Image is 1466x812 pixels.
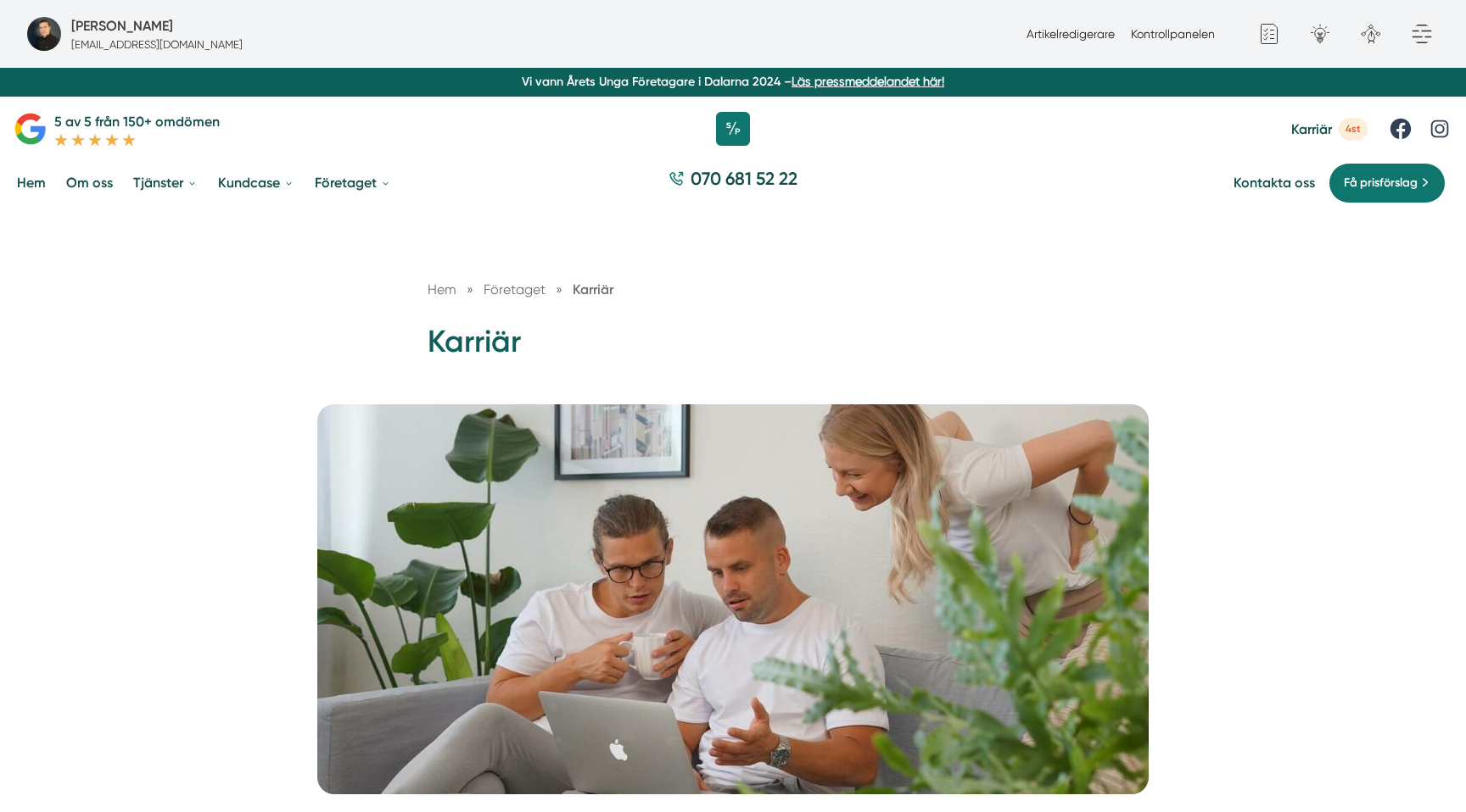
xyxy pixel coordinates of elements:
h1: Karriär [428,321,1038,376]
img: foretagsbild-pa-smartproduktion-ett-foretag-i-dalarnas-lan-2023.jpg [27,17,61,51]
a: Kontakta oss [1234,175,1315,191]
span: 070 681 52 22 [691,166,797,191]
a: Artikelredigerare [1027,27,1115,41]
a: Företaget [311,161,394,204]
a: Hem [428,281,456,298]
p: Vi vann Årets Unga Företagare i Dalarna 2024 – [7,73,1459,90]
a: 070 681 52 22 [662,166,804,199]
p: [EMAIL_ADDRESS][DOMAIN_NAME] [71,36,243,53]
a: Företaget [484,281,549,298]
nav: Breadcrumb [428,279,1038,300]
a: Karriär 4st [1291,118,1368,141]
a: Kontrollpanelen [1131,27,1215,41]
h5: Super Administratör [71,15,173,36]
p: 5 av 5 från 150+ omdömen [54,111,220,132]
a: Karriär [573,281,613,298]
span: » [556,279,562,300]
span: 4st [1339,118,1368,141]
a: Få prisförslag [1329,163,1446,203]
span: Karriär [1291,121,1332,137]
span: Företaget [484,281,546,298]
span: » [467,279,473,300]
a: Kundcase [215,161,298,204]
a: Om oss [63,161,116,204]
a: Tjänster [130,161,201,204]
a: Läs pressmeddelandet här! [792,75,944,88]
span: Få prisförslag [1344,174,1418,192]
a: Hem [14,161,49,204]
img: Karriär [317,404,1149,794]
